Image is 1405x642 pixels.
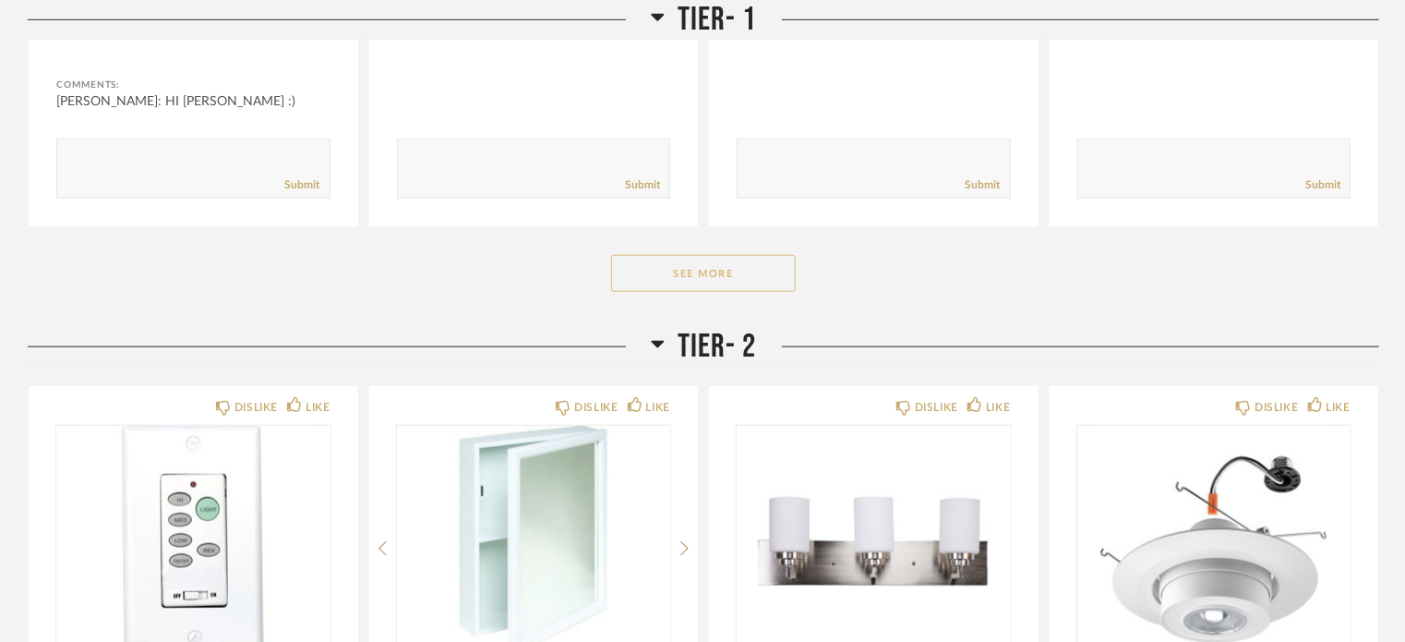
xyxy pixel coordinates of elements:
[625,177,660,193] a: Submit
[915,398,958,417] div: DISLIKE
[1327,398,1351,417] div: LIKE
[234,398,278,417] div: DISLIKE
[646,398,670,417] div: LIKE
[574,398,618,417] div: DISLIKE
[306,398,330,417] div: LIKE
[56,92,330,111] div: [PERSON_NAME]: HI [PERSON_NAME] :)
[966,177,1001,193] a: Submit
[285,177,320,193] a: Submit
[986,398,1010,417] div: LIKE
[611,255,796,292] button: See More
[56,76,330,94] div: Comments:
[1305,177,1340,193] a: Submit
[1255,398,1298,417] div: DISLIKE
[678,327,757,367] span: Tier- 2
